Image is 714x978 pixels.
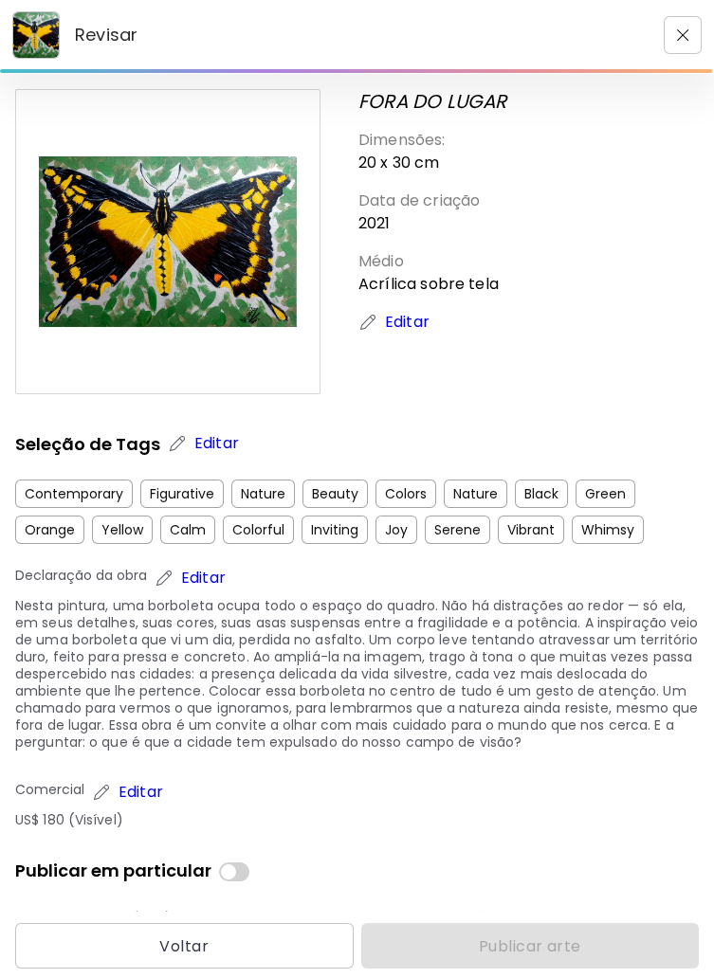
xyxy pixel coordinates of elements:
[515,480,568,508] div: Black
[358,313,377,332] img: edit
[302,480,368,508] div: Beauty
[155,569,174,588] img: edit
[358,152,699,174] p: 20 x 30 cm
[15,597,699,751] h4: Nesta pintura, uma borboleta ocupa todo o espaço do quadro. Não há distrações ao redor — só ela, ...
[92,783,111,802] img: edit
[358,129,699,152] p: Dimensões:
[223,516,294,544] div: Colorful
[375,480,436,508] div: Colors
[181,567,226,589] p: Editar
[498,516,564,544] div: Vibrant
[358,190,699,212] p: Data de criação
[444,480,507,508] div: Nature
[358,250,699,273] p: Médio
[119,781,163,804] p: Editar
[375,516,417,544] div: Joy
[15,859,699,930] div: Esta obra estará visível publicamente em Kaleido quando você publicar.
[194,432,239,455] p: Editar
[15,567,147,589] h5: Declaração da obra
[155,567,211,589] a: Editar
[168,434,187,453] img: edit
[92,781,149,804] a: Editar
[15,516,84,544] div: Orange
[15,480,133,508] div: Contemporary
[572,516,644,544] div: Whimsy
[160,516,215,544] div: Calm
[358,273,699,296] p: Acrílica sobre tela
[358,88,506,115] i: FORA DO LUGAR
[140,480,224,508] div: Figurative
[15,859,211,883] h5: Publicar em particular
[358,212,699,235] p: 2021
[15,811,699,828] h4: US$ 180 (Visível)
[92,516,153,544] div: Yellow
[15,781,84,804] h5: Comercial
[385,311,430,334] p: Editar
[15,432,160,457] h5: Seleção de Tags
[576,480,635,508] div: Green
[425,516,490,544] div: Serene
[231,480,295,508] div: Nature
[302,516,368,544] div: Inviting
[358,311,415,334] a: Editar
[168,432,225,455] a: Editar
